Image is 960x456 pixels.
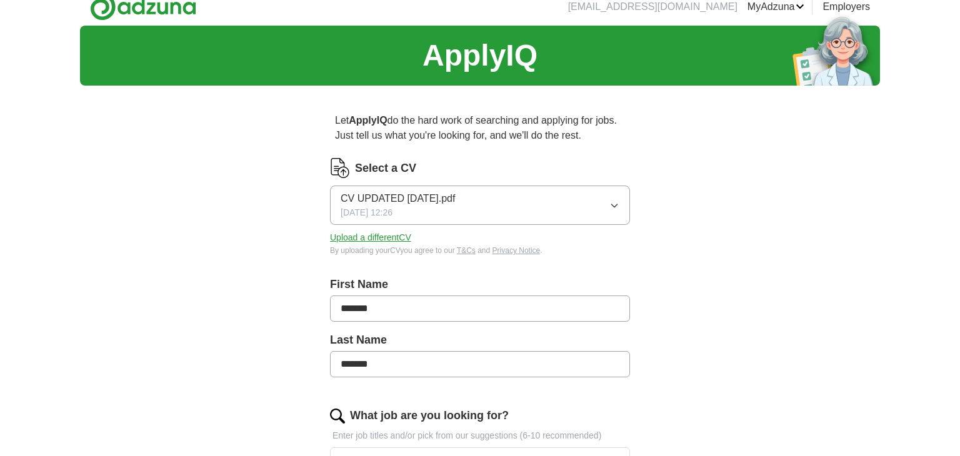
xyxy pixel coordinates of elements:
[330,332,630,349] label: Last Name
[355,160,416,177] label: Select a CV
[330,231,411,244] button: Upload a differentCV
[349,115,387,126] strong: ApplyIQ
[350,407,509,424] label: What job are you looking for?
[330,409,345,424] img: search.png
[330,108,630,148] p: Let do the hard work of searching and applying for jobs. Just tell us what you're looking for, an...
[341,206,392,219] span: [DATE] 12:26
[330,276,630,293] label: First Name
[341,191,455,206] span: CV UPDATED [DATE].pdf
[422,33,537,78] h1: ApplyIQ
[492,246,541,255] a: Privacy Notice
[330,158,350,178] img: CV Icon
[330,429,630,442] p: Enter job titles and/or pick from our suggestions (6-10 recommended)
[330,186,630,225] button: CV UPDATED [DATE].pdf[DATE] 12:26
[457,246,476,255] a: T&Cs
[330,245,630,256] div: By uploading your CV you agree to our and .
